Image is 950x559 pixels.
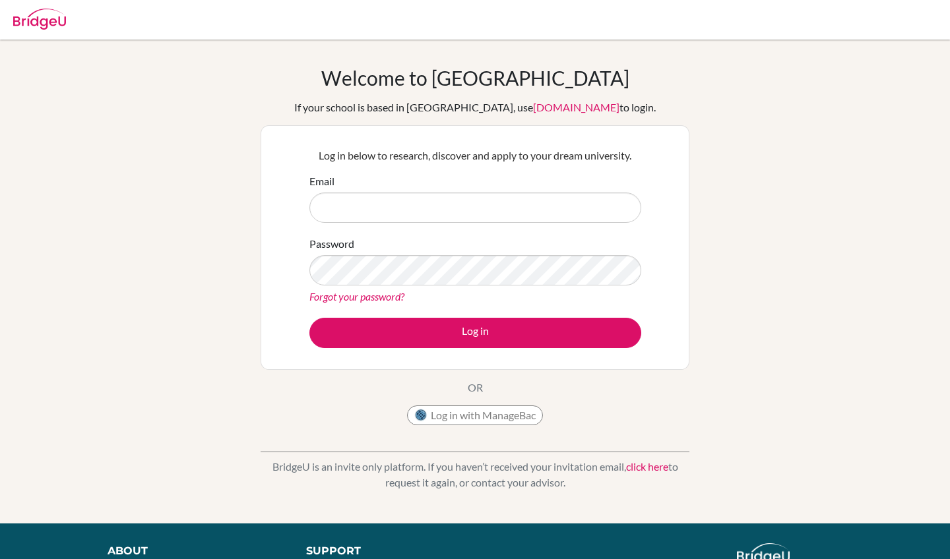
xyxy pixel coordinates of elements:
[261,459,689,490] p: BridgeU is an invite only platform. If you haven’t received your invitation email, to request it ...
[626,460,668,473] a: click here
[321,66,629,90] h1: Welcome to [GEOGRAPHIC_DATA]
[294,100,656,115] div: If your school is based in [GEOGRAPHIC_DATA], use to login.
[108,543,276,559] div: About
[309,173,334,189] label: Email
[468,380,483,396] p: OR
[309,236,354,252] label: Password
[13,9,66,30] img: Bridge-U
[309,318,641,348] button: Log in
[407,405,543,425] button: Log in with ManageBac
[309,148,641,163] p: Log in below to research, discover and apply to your dream university.
[533,101,619,113] a: [DOMAIN_NAME]
[306,543,462,559] div: Support
[309,290,404,303] a: Forgot your password?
